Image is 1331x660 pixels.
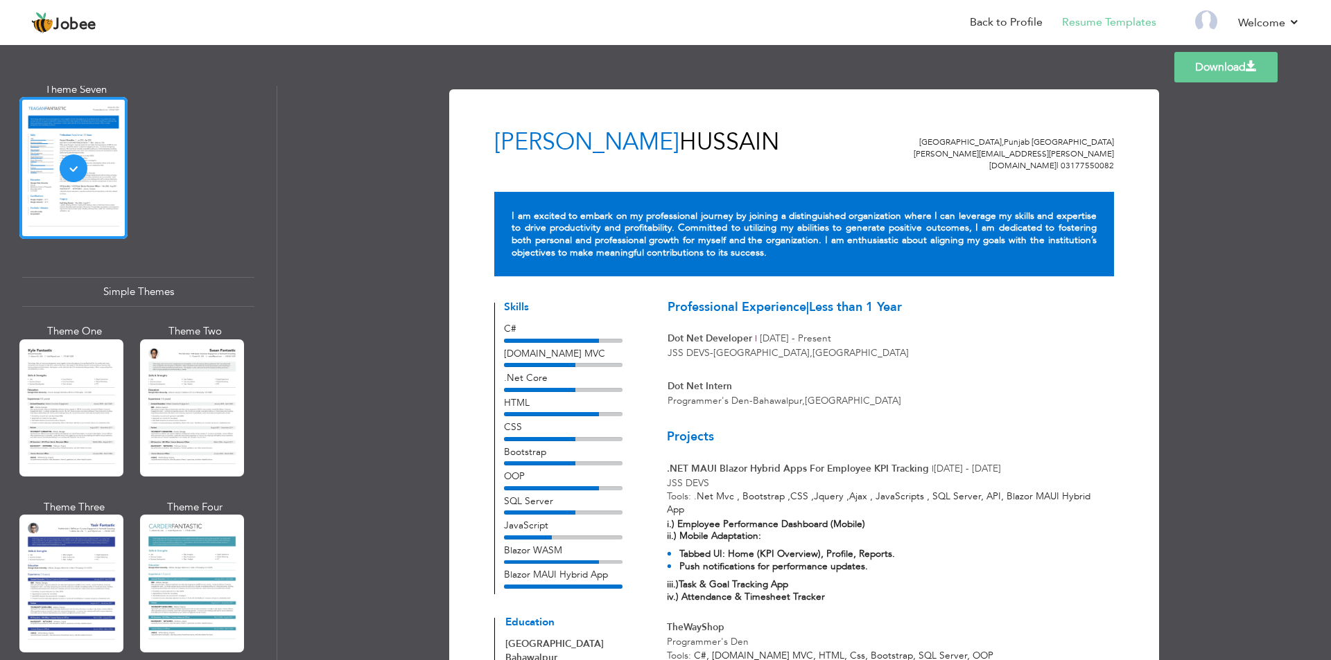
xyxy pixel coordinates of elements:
span: Programmer's Den [667,635,749,648]
p: [GEOGRAPHIC_DATA] Punjab [GEOGRAPHIC_DATA] [856,136,1115,148]
a: Jobee [31,12,96,34]
div: C# [504,322,623,335]
p: Programmer's Den Bahawalpur [GEOGRAPHIC_DATA] [668,394,1113,407]
div: JavaScript [504,519,623,532]
span: , [810,346,812,359]
div: CSS [504,420,623,434]
strong: iii.)Task & Goal Tracking App iv.) Attendance & Timesheet Tracker [667,578,825,603]
span: - [749,394,753,407]
span: [PERSON_NAME][EMAIL_ADDRESS][PERSON_NAME][DOMAIN_NAME] [914,148,1114,171]
div: Theme Four [143,500,247,515]
span: Dot Net Intern [668,380,732,393]
div: Blazor WASM [504,544,623,557]
div: Theme Seven [22,82,130,97]
span: , [802,394,805,407]
div: Theme Two [143,324,247,339]
span: Dot Net Developer [668,332,752,345]
span: - [710,346,713,359]
div: OOP [504,470,623,483]
div: Blazor MAUI Hybrid App [504,568,623,581]
span: Tools: [667,490,691,503]
div: .Net Core [504,371,623,384]
span: JSS DEVS [667,476,709,490]
span: | [806,298,809,316]
span: 03177550082 [1061,160,1114,171]
span: , [1002,136,1004,148]
span: Jobee [53,17,96,33]
div: Bootstrap [504,445,623,458]
div: Theme Three [22,500,126,515]
span: | [932,462,934,475]
strong: Tabbed UI: Home (KPI Overview), Profile, Reports. [679,547,895,560]
span: .Net Mvc , Bootstrap ,CSS ,Jquery ,Ajax , JavaScripts , SQL Server, API, Blazor MAUI Hybrid App [667,490,1090,516]
span: [DATE] - Present [760,332,831,345]
h3: Professional Experience Less than 1 Year [668,301,1113,314]
div: [DOMAIN_NAME] MVC [504,347,623,360]
div: Theme One [22,324,126,339]
h4: Education [505,617,623,629]
span: [PERSON_NAME] [494,126,679,158]
div: Simple Themes [22,277,254,307]
img: Profile Img [1195,10,1217,33]
div: HTML [504,396,623,409]
h4: Skills [504,302,623,314]
span: | [1056,160,1059,171]
span: TheWayShop [667,621,724,634]
strong: i.) Employee Performance Dashboard (Mobile) ii.) Mobile Adaptation: [667,517,865,543]
span: Hussain [679,126,779,158]
span: [DATE] - [DATE] [932,462,1001,475]
strong: I am excited to embark on my professional journey by joining a distinguished organization where I... [512,209,1097,259]
img: jobee.io [31,12,53,34]
strong: Push notifications for performance updates. [679,560,868,573]
div: SQL Server [504,494,623,508]
p: JSS DEVS [GEOGRAPHIC_DATA] [GEOGRAPHIC_DATA] [668,346,1113,359]
span: | [755,332,757,345]
a: Back to Profile [970,15,1043,30]
a: Resume Templates [1062,15,1156,30]
a: Welcome [1238,15,1300,31]
span: .NET MAUI Blazor Hybrid Apps for Employee KPI Tracking [667,462,929,475]
a: Download [1174,52,1278,82]
h3: Projects [658,430,1114,444]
